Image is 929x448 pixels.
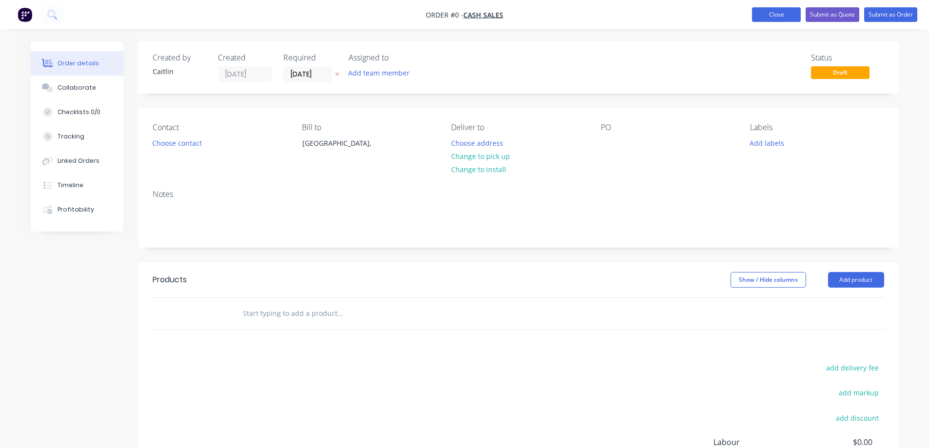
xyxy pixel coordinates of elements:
button: Show / Hide columns [731,272,806,288]
button: Add team member [343,66,415,79]
div: Required [283,53,337,62]
span: Order #0 - [426,10,463,19]
div: Labels [750,123,884,132]
div: Bill to [302,123,435,132]
div: Caitlin [153,66,206,77]
span: Draft [811,66,870,78]
button: Choose address [446,136,508,149]
button: Add product [828,272,884,288]
div: Checklists 0/0 [58,108,100,117]
button: Collaborate [31,76,123,100]
div: Contact [153,123,286,132]
div: Created by [153,53,206,62]
img: Factory [18,7,32,22]
div: Timeline [58,181,83,190]
button: Profitability [31,197,123,222]
div: PO [601,123,734,132]
div: Deliver to [451,123,585,132]
button: add discount [831,411,884,424]
div: Linked Orders [58,156,99,165]
div: Assigned to [349,53,446,62]
div: [GEOGRAPHIC_DATA], [302,136,383,150]
button: Linked Orders [31,149,123,173]
button: add delivery fee [821,361,884,374]
button: Checklists 0/0 [31,100,123,124]
div: Created [218,53,272,62]
div: Order details [58,59,99,68]
button: add markup [834,386,884,399]
button: Order details [31,51,123,76]
input: Start typing to add a product... [242,304,437,323]
button: Submit as Order [864,7,917,22]
button: Add team member [349,66,415,79]
div: Products [153,274,187,286]
div: [GEOGRAPHIC_DATA], [294,136,392,167]
button: Timeline [31,173,123,197]
button: Submit as Quote [806,7,859,22]
span: $0.00 [800,436,872,448]
div: Profitability [58,205,94,214]
div: Notes [153,190,884,199]
div: Status [811,53,884,62]
span: Labour [713,436,800,448]
button: Change to install [446,163,511,176]
button: Choose contact [147,136,207,149]
button: Tracking [31,124,123,149]
a: Cash Sales [463,10,503,19]
div: Tracking [58,132,84,141]
button: Change to pick up [446,150,515,163]
button: Close [752,7,801,22]
div: Collaborate [58,83,96,92]
button: Add labels [745,136,790,149]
